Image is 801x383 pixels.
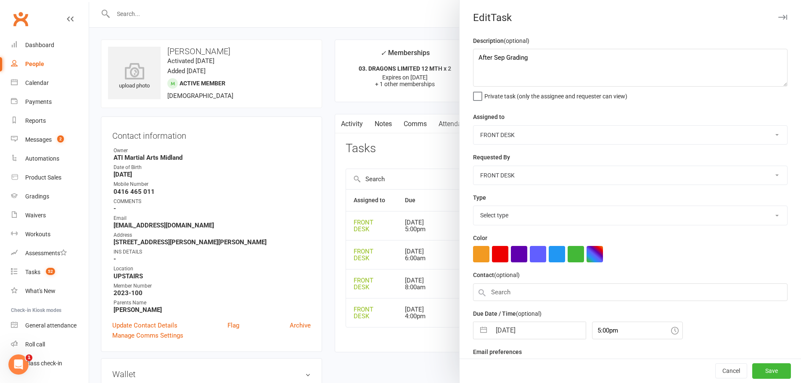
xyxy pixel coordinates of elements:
[25,155,59,162] div: Automations
[25,61,44,67] div: People
[57,135,64,143] span: 2
[25,341,45,348] div: Roll call
[25,79,49,86] div: Calendar
[11,55,89,74] a: People
[25,117,46,124] div: Reports
[11,130,89,149] a: Messages 2
[504,37,529,44] small: (optional)
[25,98,52,105] div: Payments
[11,225,89,244] a: Workouts
[494,272,520,278] small: (optional)
[473,283,788,301] input: Search
[46,268,55,275] span: 52
[11,187,89,206] a: Gradings
[11,168,89,187] a: Product Sales
[473,347,522,357] label: Email preferences
[11,335,89,354] a: Roll call
[460,12,801,24] div: Edit Task
[25,42,54,48] div: Dashboard
[8,354,29,375] iframe: Intercom live chat
[473,309,542,318] label: Due Date / Time
[25,322,77,329] div: General attendance
[473,36,529,45] label: Description
[25,288,56,294] div: What's New
[26,354,32,361] span: 1
[11,263,89,282] a: Tasks 52
[11,36,89,55] a: Dashboard
[11,92,89,111] a: Payments
[10,8,31,29] a: Clubworx
[752,364,791,379] button: Save
[473,153,510,162] label: Requested By
[473,233,487,243] label: Color
[25,250,67,256] div: Assessments
[11,74,89,92] a: Calendar
[25,360,62,367] div: Class check-in
[11,244,89,263] a: Assessments
[516,310,542,317] small: (optional)
[25,136,52,143] div: Messages
[473,270,520,280] label: Contact
[25,269,40,275] div: Tasks
[25,193,49,200] div: Gradings
[11,149,89,168] a: Automations
[473,193,486,202] label: Type
[11,354,89,373] a: Class kiosk mode
[11,282,89,301] a: What's New
[484,90,627,100] span: Private task (only the assignee and requester can view)
[25,212,46,219] div: Waivers
[11,206,89,225] a: Waivers
[11,111,89,130] a: Reports
[25,174,61,181] div: Product Sales
[473,112,505,122] label: Assigned to
[11,316,89,335] a: General attendance kiosk mode
[25,231,50,238] div: Workouts
[715,364,747,379] button: Cancel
